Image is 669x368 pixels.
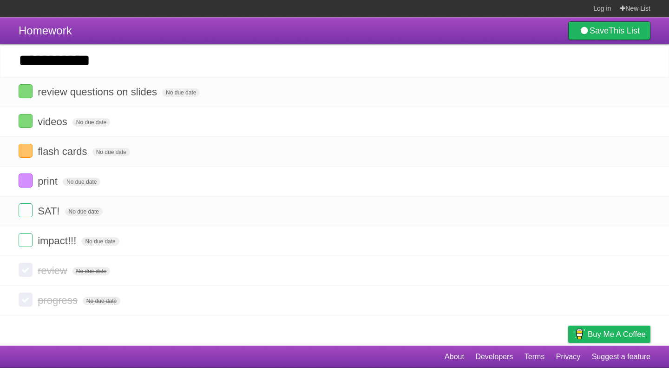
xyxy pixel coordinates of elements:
label: Done [19,144,33,158]
a: SaveThis List [568,21,650,40]
a: About [445,348,464,366]
span: No due date [72,267,110,275]
label: Done [19,233,33,247]
span: review questions on slides [38,86,159,98]
a: Developers [475,348,513,366]
span: No due date [81,237,119,246]
span: Homework [19,24,72,37]
span: videos [38,116,70,127]
span: SAT! [38,205,62,217]
span: No due date [65,207,103,216]
span: review [38,265,70,276]
a: Suggest a feature [592,348,650,366]
label: Done [19,174,33,187]
span: Buy me a coffee [588,326,646,342]
label: Done [19,263,33,277]
a: Privacy [556,348,580,366]
label: Done [19,203,33,217]
b: This List [609,26,640,35]
span: No due date [63,178,100,186]
a: Terms [525,348,545,366]
span: No due date [162,88,200,97]
label: Done [19,293,33,307]
label: Done [19,114,33,128]
span: No due date [72,118,110,127]
span: No due date [92,148,130,156]
span: flash cards [38,146,89,157]
a: Buy me a coffee [568,326,650,343]
img: Buy me a coffee [573,326,585,342]
span: progress [38,294,80,306]
span: print [38,175,60,187]
span: impact!!! [38,235,79,247]
label: Done [19,84,33,98]
span: No due date [83,297,120,305]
